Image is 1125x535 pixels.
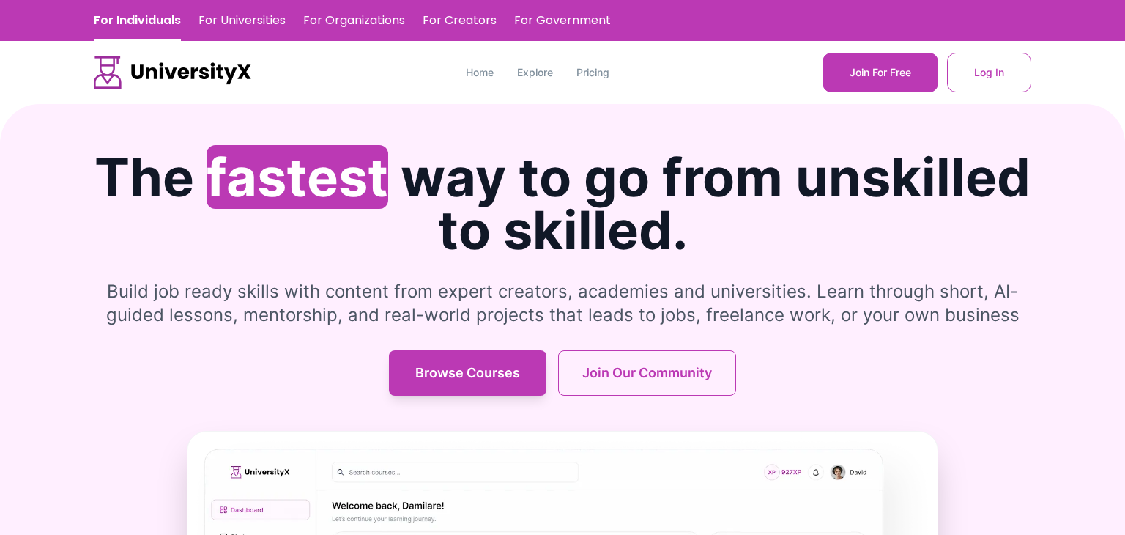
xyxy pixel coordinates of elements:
a: Pricing [576,65,609,80]
a: Home [466,65,494,80]
h1: The way to go from unskilled to skilled. [94,151,1031,257]
p: Build job ready skills with content from expert creators, academies and universities. Learn throu... [94,280,1031,327]
button: Browse Courses [389,350,546,396]
button: Join Our Community [558,350,736,396]
button: Log In [947,53,1031,92]
button: Join For Free [823,53,938,92]
a: Explore [517,65,553,80]
img: UniversityX [94,56,252,89]
span: fastest [207,145,388,209]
